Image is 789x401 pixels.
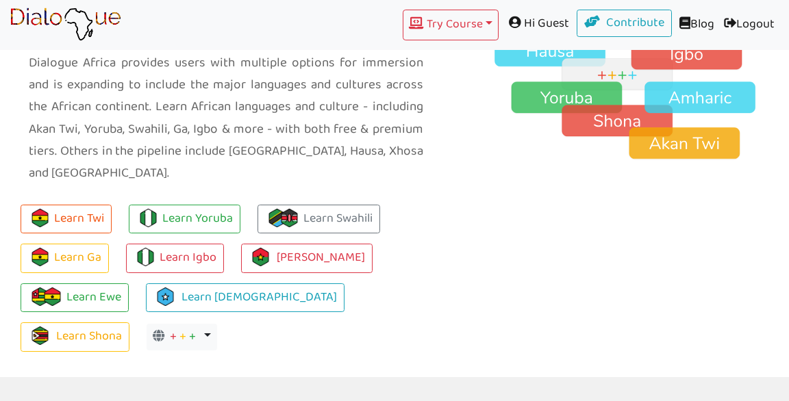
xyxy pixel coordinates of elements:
img: zimbabwe.93903875.png [31,326,49,345]
button: + + + [147,324,217,351]
img: flag-tanzania.fe228584.png [268,209,286,227]
img: flag-nigeria.710e75b6.png [136,248,155,266]
a: Learn Shona [21,322,129,352]
span: Hi Guest [499,10,577,38]
img: flag-nigeria.710e75b6.png [139,209,158,227]
a: Contribute [577,10,673,37]
span: + [170,326,177,348]
a: Learn [DEMOGRAPHIC_DATA] [146,283,345,313]
a: Learn Igbo [126,244,224,273]
a: Logout [719,10,779,40]
img: togo.0c01db91.png [31,287,49,306]
a: [PERSON_NAME] [241,244,373,273]
a: Learn Yoruba [129,205,240,234]
img: burkina-faso.42b537ce.png [251,248,270,266]
p: Dialogue Africa provides users with multiple options for immersion and is expanding to include th... [29,52,423,185]
img: kenya.f9bac8fe.png [280,209,299,227]
a: Learn Swahili [258,205,380,234]
span: + [189,326,196,348]
button: Learn Twi [21,205,112,234]
img: somalia.d5236246.png [156,287,175,306]
a: Blog [672,10,719,40]
button: Try Course [403,10,499,40]
img: flag-ghana.106b55d9.png [31,248,49,266]
img: flag-ghana.106b55d9.png [43,287,62,306]
a: Learn Ga [21,244,109,273]
span: + [179,326,186,348]
img: learn African language platform app [10,8,121,42]
a: Learn Ewe [21,283,129,313]
img: flag-ghana.106b55d9.png [31,209,49,227]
